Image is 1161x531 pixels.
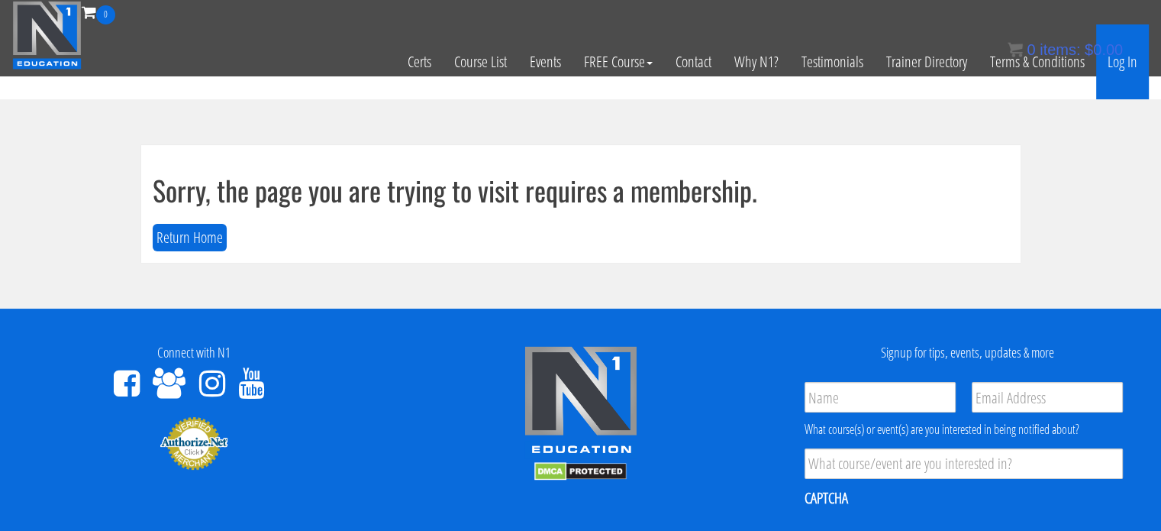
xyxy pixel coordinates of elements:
a: 0 items: $0.00 [1008,41,1123,58]
a: FREE Course [572,24,664,99]
input: What course/event are you interested in? [805,448,1123,479]
img: Authorize.Net Merchant - Click to Verify [160,416,228,471]
a: Terms & Conditions [979,24,1096,99]
img: n1-edu-logo [524,345,638,458]
span: 0 [96,5,115,24]
a: Events [518,24,572,99]
img: DMCA.com Protection Status [534,462,627,481]
a: 0 [82,2,115,22]
a: Course List [443,24,518,99]
span: items: [1040,41,1080,58]
a: Log In [1096,24,1149,99]
input: Email Address [972,382,1123,413]
input: Name [805,382,956,413]
h1: Sorry, the page you are trying to visit requires a membership. [153,175,1009,206]
a: Why N1? [723,24,790,99]
img: icon11.png [1008,42,1023,57]
img: n1-education [12,1,82,70]
span: $ [1085,41,1093,58]
button: Return Home [153,224,227,252]
a: Contact [664,24,723,99]
h4: Signup for tips, events, updates & more [785,345,1150,361]
div: What course(s) or event(s) are you interested in being notified about? [805,420,1123,439]
h4: Connect with N1 [11,345,376,361]
a: Certs [396,24,443,99]
span: 0 [1027,41,1035,58]
bdi: 0.00 [1085,41,1123,58]
a: Testimonials [790,24,875,99]
a: Trainer Directory [875,24,979,99]
label: CAPTCHA [805,488,848,508]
